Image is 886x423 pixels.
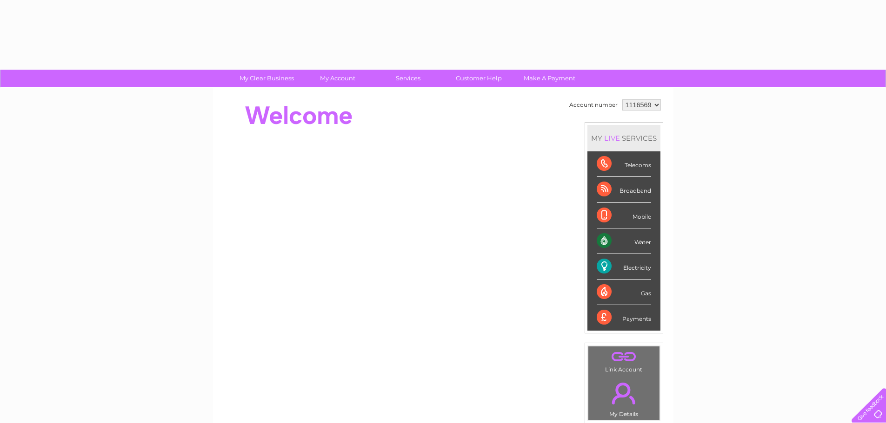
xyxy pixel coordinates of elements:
a: My Account [299,70,376,87]
div: Mobile [597,203,651,228]
div: Payments [597,305,651,330]
a: My Clear Business [228,70,305,87]
a: Make A Payment [511,70,588,87]
div: Electricity [597,254,651,280]
a: . [591,377,657,410]
a: Customer Help [440,70,517,87]
td: Link Account [588,346,660,375]
a: Services [370,70,446,87]
a: . [591,349,657,365]
div: Telecoms [597,151,651,177]
div: Water [597,228,651,254]
div: Gas [597,280,651,305]
td: Account number [567,97,620,113]
div: Broadband [597,177,651,202]
td: My Details [588,375,660,420]
div: LIVE [602,134,622,143]
div: MY SERVICES [587,125,660,151]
